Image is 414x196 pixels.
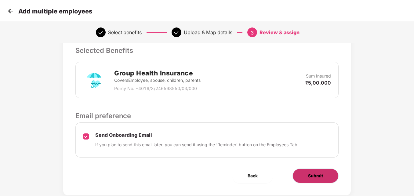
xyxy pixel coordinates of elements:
button: Submit [292,169,339,183]
p: Selected Benefits [75,45,339,56]
div: Upload & Map details [184,27,232,37]
div: Select benefits [108,27,142,37]
span: check [174,30,179,35]
p: Policy No. - 4016/X/246598550/03/000 [114,85,201,92]
p: Send Onboarding Email [95,132,297,138]
span: check [98,30,103,35]
p: Add multiple employees [18,8,92,15]
span: Submit [308,172,323,179]
img: svg+xml;base64,PHN2ZyB4bWxucz0iaHR0cDovL3d3dy53My5vcmcvMjAwMC9zdmciIHdpZHRoPSIzMCIgaGVpZ2h0PSIzMC... [6,6,15,16]
h2: Group Health Insurance [114,68,201,78]
img: svg+xml;base64,PHN2ZyB4bWxucz0iaHR0cDovL3d3dy53My5vcmcvMjAwMC9zdmciIHdpZHRoPSI3MiIgaGVpZ2h0PSI3Mi... [83,69,105,91]
button: Back [232,169,273,183]
p: Email preference [75,111,339,121]
p: If you plan to send this email later, you can send it using the ‘Reminder’ button on the Employee... [95,141,297,148]
p: Sum Insured [306,73,331,79]
p: Covers Employee, spouse, children, parents [114,77,201,84]
span: Back [248,172,258,179]
p: ₹5,00,000 [305,79,331,86]
div: Review & assign [260,27,300,37]
span: 3 [251,30,254,36]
